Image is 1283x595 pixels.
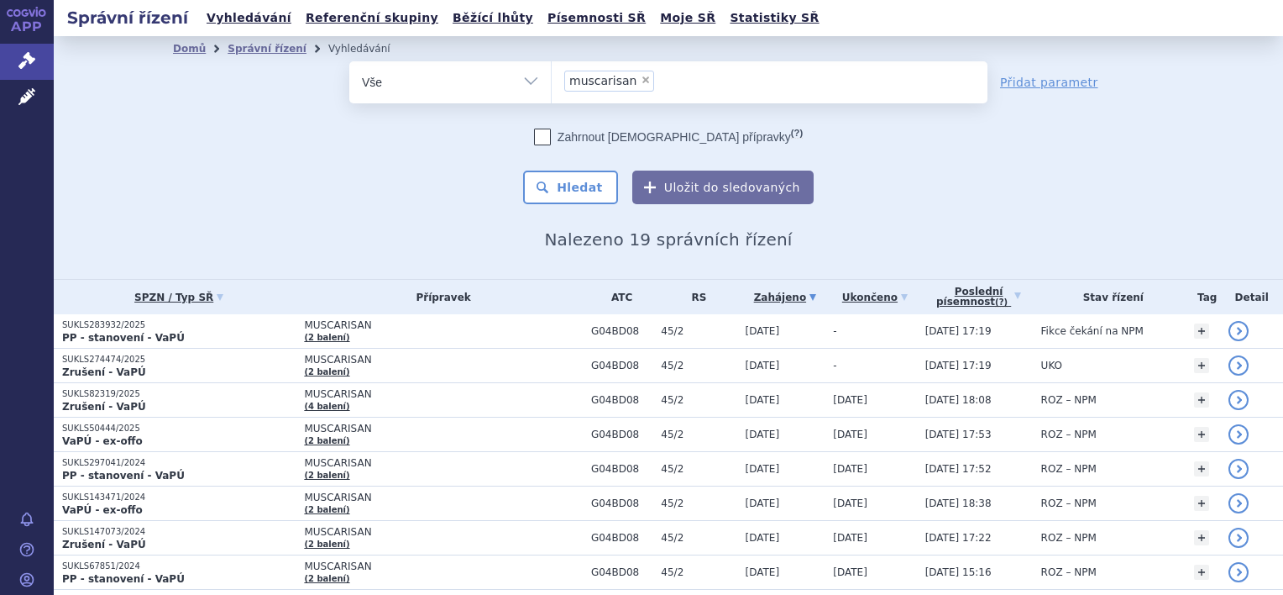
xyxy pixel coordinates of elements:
span: - [833,325,836,337]
a: + [1194,427,1209,442]
p: SUKLS147073/2024 [62,526,296,538]
button: Hledat [523,171,618,204]
span: MUSCARISAN [304,354,583,366]
a: Zahájeno [746,286,825,309]
button: Uložit do sledovaných [632,171,814,204]
strong: PP - stanovení - VaPÚ [62,332,185,344]
a: Poslednípísemnost(?) [925,280,1033,314]
span: 45/2 [661,463,736,475]
span: MUSCARISAN [304,423,583,434]
span: [DATE] [746,566,780,578]
p: SUKLS274474/2025 [62,354,296,366]
span: 45/2 [661,394,736,406]
span: UKO [1041,360,1062,371]
span: [DATE] [833,394,867,406]
span: [DATE] 17:53 [925,429,992,440]
span: [DATE] 18:08 [925,394,992,406]
p: SUKLS82319/2025 [62,388,296,400]
h2: Správní řízení [54,6,202,29]
a: (2 balení) [304,367,349,376]
th: Tag [1186,280,1220,314]
span: Nalezeno 19 správních řízení [544,229,792,250]
a: (2 balení) [304,505,349,514]
span: ROZ – NPM [1041,463,1097,475]
span: [DATE] 17:19 [925,325,992,337]
th: RS [652,280,736,314]
a: (2 balení) [304,471,349,480]
span: 45/2 [661,498,736,509]
li: Vyhledávání [328,36,412,61]
a: Moje SŘ [655,7,720,29]
abbr: (?) [995,297,1008,308]
span: [DATE] 17:19 [925,360,992,371]
span: G04BD08 [591,463,652,475]
span: 45/2 [661,360,736,371]
a: Přidat parametr [1000,74,1098,91]
a: Referenční skupiny [301,7,443,29]
a: + [1194,496,1209,511]
a: + [1194,461,1209,477]
span: ROZ – NPM [1041,429,1097,440]
strong: Zrušení - VaPÚ [62,401,146,413]
strong: Zrušení - VaPÚ [62,366,146,378]
span: G04BD08 [591,532,652,544]
span: 45/2 [661,429,736,440]
a: detail [1228,493,1249,513]
a: + [1194,530,1209,545]
span: × [641,75,651,85]
span: [DATE] [746,532,780,544]
a: (2 balení) [304,333,349,342]
a: Správní řízení [228,43,306,55]
a: detail [1228,355,1249,376]
p: SUKLS143471/2024 [62,492,296,503]
a: + [1194,358,1209,373]
th: Detail [1220,280,1283,314]
a: Ukončeno [833,286,916,309]
span: Fikce čekání na NPM [1041,325,1144,337]
span: G04BD08 [591,360,652,371]
span: muscarisan [569,75,636,87]
a: detail [1228,459,1249,479]
span: MUSCARISAN [304,492,583,503]
a: Domů [173,43,206,55]
span: G04BD08 [591,566,652,578]
a: + [1194,324,1209,339]
a: (4 balení) [304,402,349,411]
a: detail [1228,424,1249,445]
strong: PP - stanovení - VaPÚ [62,573,185,585]
a: detail [1228,562,1249,582]
span: MUSCARISAN [304,561,583,572]
span: - [833,360,836,371]
th: Stav řízení [1033,280,1186,314]
a: detail [1228,321,1249,341]
a: Běžící lhůty [448,7,538,29]
span: [DATE] [746,360,780,371]
a: + [1194,565,1209,580]
a: (2 balení) [304,574,349,583]
span: [DATE] [833,566,867,578]
span: 45/2 [661,532,736,544]
th: Přípravek [296,280,583,314]
span: [DATE] [833,498,867,509]
a: detail [1228,528,1249,548]
abbr: (?) [791,128,803,139]
span: G04BD08 [591,498,652,509]
span: MUSCARISAN [304,319,583,331]
a: (2 balení) [304,540,349,549]
strong: Zrušení - VaPÚ [62,539,146,550]
strong: VaPÚ - ex-offo [62,504,143,516]
a: (2 balení) [304,436,349,445]
span: [DATE] [833,429,867,440]
span: [DATE] 15:16 [925,566,992,578]
a: Vyhledávání [202,7,296,29]
p: SUKLS50444/2025 [62,423,296,434]
span: MUSCARISAN [304,457,583,469]
strong: VaPÚ - ex-offo [62,435,143,447]
span: MUSCARISAN [304,526,583,538]
span: [DATE] 17:52 [925,463,992,475]
a: Písemnosti SŘ [542,7,651,29]
a: detail [1228,390,1249,410]
span: ROZ – NPM [1041,394,1097,406]
span: G04BD08 [591,325,652,337]
a: + [1194,392,1209,408]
